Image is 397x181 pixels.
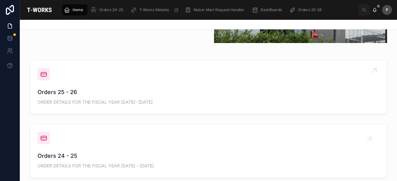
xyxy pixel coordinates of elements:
img: App logo [25,5,54,15]
a: Orders 25 - 26ORDER DETAILS FOR THE FISCAL YEAR [DATE]- [DATE] [30,61,387,114]
a: T-Works Website [129,4,182,15]
span: Orders 25-26 [298,7,322,12]
a: Maker Mart Request Handler [183,4,249,15]
a: DashBoards [250,4,286,15]
span: T-Works Website [139,7,169,12]
span: Home [73,7,83,12]
a: Orders 25-26 [288,4,326,15]
span: ORDER DETAILS FOR THE FISCAL YEAR [DATE]- [DATE] [38,99,379,105]
span: Maker Mart Request Handler [194,7,244,12]
a: Orders 24-25 [89,4,127,15]
span: DashBoards [261,7,282,12]
span: P [386,7,388,12]
span: Orders 24 - 25 [38,152,379,160]
a: Orders 24 - 25ORDER DETAILS FOR THE FISCAL YEAR [DATE] - [DATE] [30,124,387,178]
div: scrollable content [59,3,359,17]
a: Home [62,4,87,15]
span: Orders 25 - 26 [38,88,379,97]
span: Orders 24-25 [99,7,123,12]
span: ORDER DETAILS FOR THE FISCAL YEAR [DATE] - [DATE] [38,163,379,169]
